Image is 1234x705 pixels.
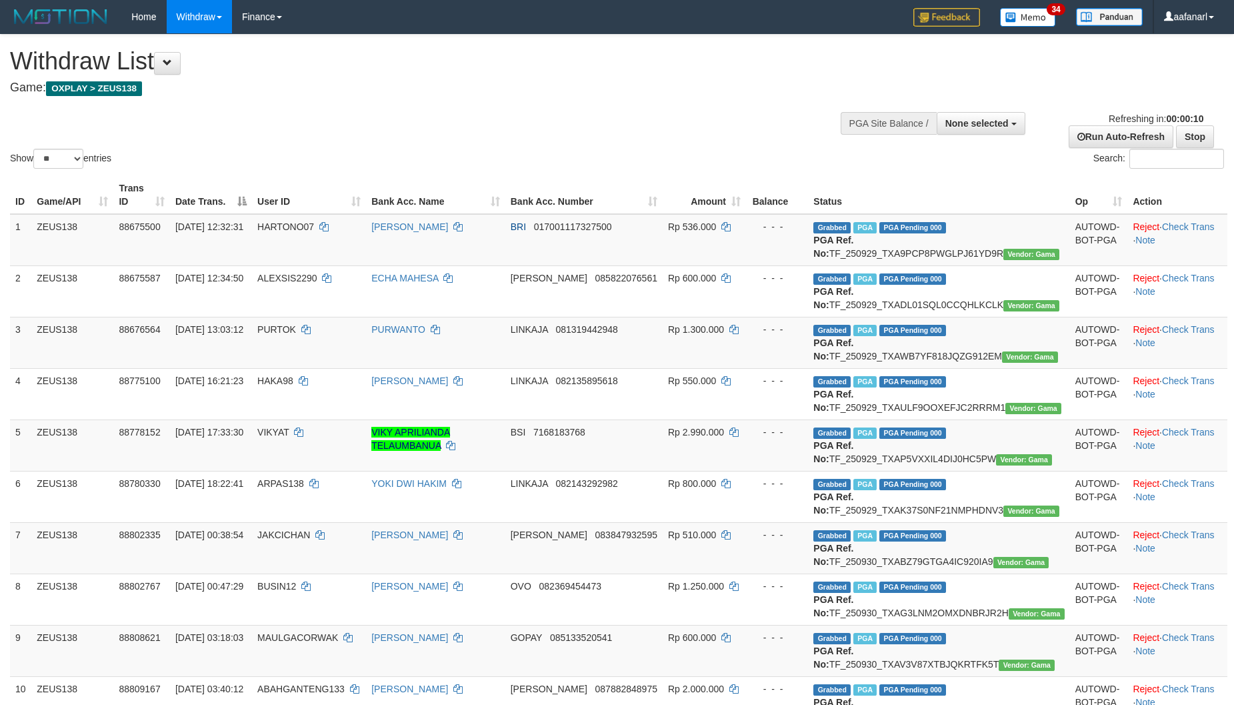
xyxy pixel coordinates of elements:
a: Check Trans [1162,581,1215,592]
img: Button%20Memo.svg [1000,8,1056,27]
a: Check Trans [1162,684,1215,694]
a: [PERSON_NAME] [371,632,448,643]
h4: Game: [10,81,809,95]
span: [DATE] 13:03:12 [175,324,243,335]
span: PGA Pending [879,633,946,644]
th: Op: activate to sort column ascending [1070,176,1128,214]
div: - - - [751,631,803,644]
td: ZEUS138 [31,420,113,471]
a: Check Trans [1162,427,1215,438]
select: Showentries [33,149,83,169]
a: Reject [1133,478,1159,489]
a: Reject [1133,581,1159,592]
td: AUTOWD-BOT-PGA [1070,522,1128,574]
span: BSI [511,427,526,438]
td: 9 [10,625,31,676]
a: Note [1135,235,1155,245]
span: Copy 087882848975 to clipboard [595,684,657,694]
b: PGA Ref. No: [813,646,853,670]
span: [DATE] 12:32:31 [175,221,243,232]
th: Amount: activate to sort column ascending [663,176,746,214]
span: [DATE] 12:34:50 [175,273,243,283]
a: Note [1135,286,1155,297]
span: Marked by aafsreyleap [853,633,877,644]
a: ECHA MAHESA [371,273,438,283]
a: Check Trans [1162,221,1215,232]
div: - - - [751,323,803,336]
td: AUTOWD-BOT-PGA [1070,317,1128,368]
div: PGA Site Balance / [841,112,937,135]
div: - - - [751,220,803,233]
td: AUTOWD-BOT-PGA [1070,471,1128,522]
a: [PERSON_NAME] [371,581,448,592]
span: LINKAJA [511,324,548,335]
a: Run Auto-Refresh [1069,125,1173,148]
td: 8 [10,574,31,625]
span: None selected [945,118,1009,129]
span: PGA Pending [879,582,946,593]
span: 88802767 [119,581,160,592]
span: Marked by aafnoeunsreypich [853,325,877,336]
span: Marked by aafchomsokheang [853,428,877,439]
span: Copy 085822076561 to clipboard [595,273,657,283]
span: BRI [511,221,526,232]
span: Vendor URL: https://trx31.1velocity.biz [1009,608,1065,620]
td: TF_250929_TXADL01SQL0CCQHLKCLK [808,265,1069,317]
td: ZEUS138 [31,625,113,676]
span: BUSIN12 [257,581,296,592]
span: Grabbed [813,633,851,644]
td: ZEUS138 [31,471,113,522]
td: ZEUS138 [31,214,113,266]
td: AUTOWD-BOT-PGA [1070,574,1128,625]
div: - - - [751,374,803,388]
td: AUTOWD-BOT-PGA [1070,368,1128,420]
td: 5 [10,420,31,471]
span: Grabbed [813,479,851,490]
a: Reject [1133,376,1159,386]
label: Search: [1093,149,1224,169]
a: Check Trans [1162,273,1215,283]
div: - - - [751,682,803,696]
span: Rp 550.000 [668,376,716,386]
a: [PERSON_NAME] [371,684,448,694]
span: Rp 1.250.000 [668,581,724,592]
span: MAULGACORWAK [257,632,338,643]
span: PGA Pending [879,428,946,439]
span: Vendor URL: https://trx31.1velocity.biz [993,557,1049,568]
td: AUTOWD-BOT-PGA [1070,214,1128,266]
span: Rp 510.000 [668,530,716,540]
span: 88802335 [119,530,160,540]
span: Marked by aaftanly [853,684,877,696]
div: - - - [751,580,803,593]
a: [PERSON_NAME] [371,376,448,386]
span: 88808621 [119,632,160,643]
span: Grabbed [813,376,851,388]
span: [PERSON_NAME] [511,530,587,540]
span: [DATE] 03:40:12 [175,684,243,694]
th: Balance [746,176,808,214]
a: YOKI DWI HAKIM [371,478,447,489]
span: Marked by aafsreyleap [853,582,877,593]
a: Check Trans [1162,478,1215,489]
span: PGA Pending [879,222,946,233]
span: Copy 7168183768 to clipboard [533,427,585,438]
span: Marked by aafpengsreynich [853,273,877,285]
a: Note [1135,337,1155,348]
span: PGA Pending [879,479,946,490]
th: Bank Acc. Number: activate to sort column ascending [505,176,663,214]
span: Grabbed [813,428,851,439]
span: ARPAS138 [257,478,304,489]
td: 6 [10,471,31,522]
span: Copy 082143292982 to clipboard [555,478,617,489]
span: Grabbed [813,684,851,696]
span: [DATE] 00:38:54 [175,530,243,540]
td: ZEUS138 [31,522,113,574]
a: Reject [1133,632,1159,643]
a: PURWANTO [371,324,425,335]
span: Vendor URL: https://trx31.1velocity.biz [1003,506,1059,517]
span: Grabbed [813,582,851,593]
a: Check Trans [1162,530,1215,540]
td: ZEUS138 [31,368,113,420]
a: Reject [1133,530,1159,540]
span: GOPAY [511,632,542,643]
